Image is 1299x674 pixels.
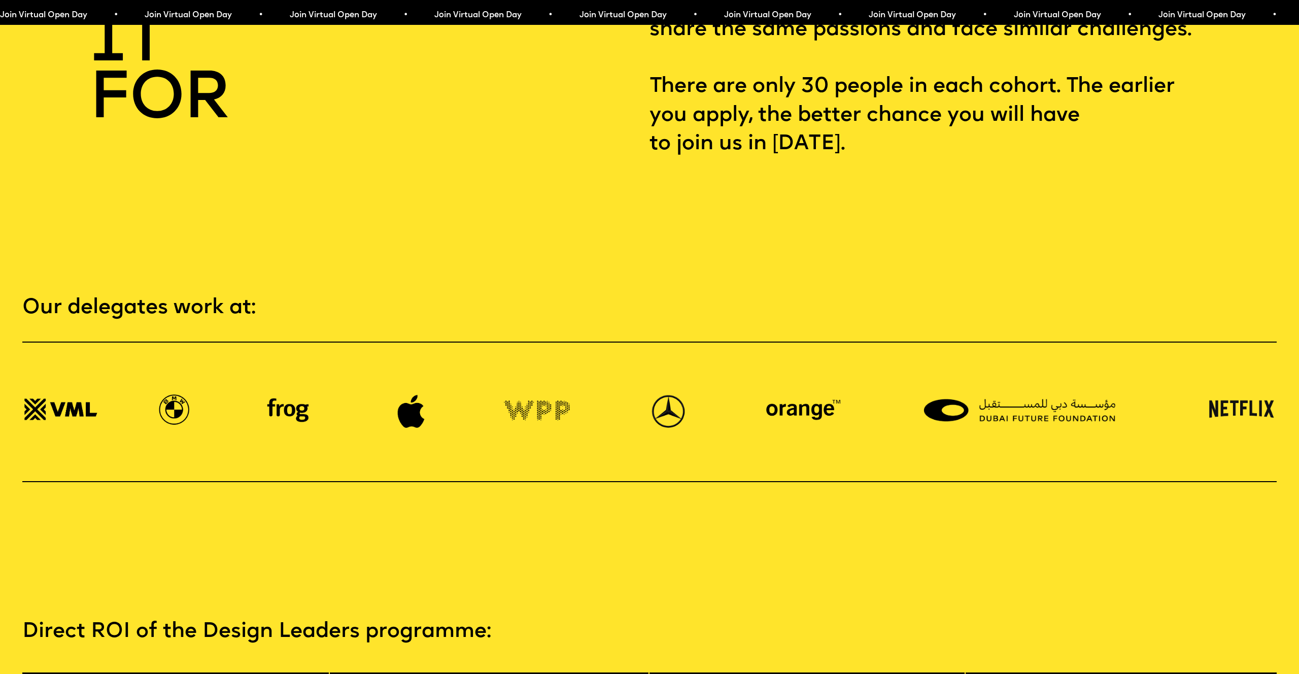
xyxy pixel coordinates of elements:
p: Our delegates work at: [22,294,1276,322]
p: Direct ROI of the Design Leaders programme: [22,618,1276,646]
span: • [1271,11,1276,19]
span: • [837,11,841,19]
span: • [1126,11,1131,19]
span: • [113,11,117,19]
span: • [547,11,552,19]
span: • [402,11,406,19]
span: • [981,11,986,19]
span: • [692,11,696,19]
span: • [257,11,262,19]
